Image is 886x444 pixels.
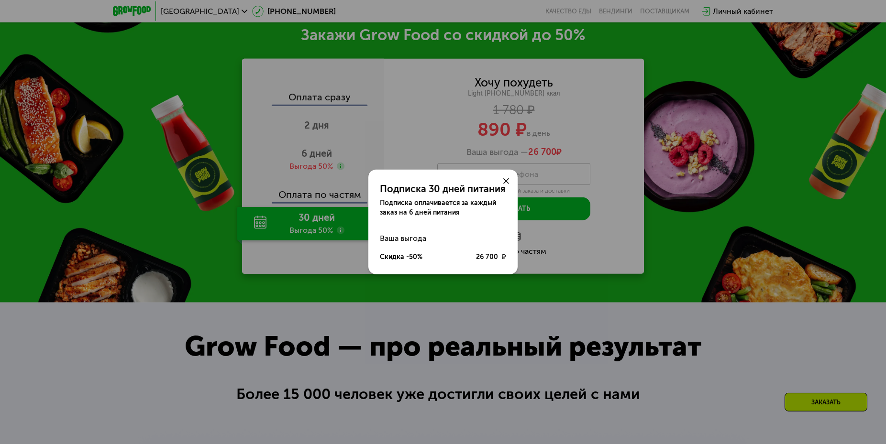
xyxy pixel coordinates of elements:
div: Скидка -50% [380,252,422,262]
div: 26 700 [476,252,506,262]
div: Подписка 30 дней питания [380,183,506,195]
span: ₽ [502,252,506,262]
div: Подписка оплачивается за каждый заказ на 6 дней питания [380,198,506,217]
div: Ваша выгода [380,229,506,248]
